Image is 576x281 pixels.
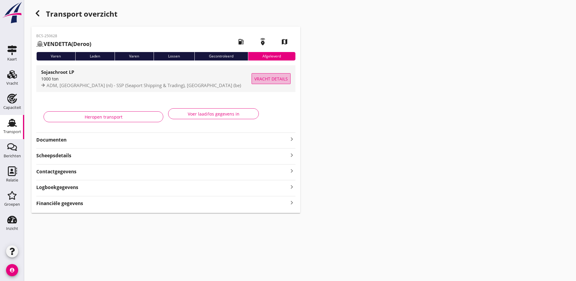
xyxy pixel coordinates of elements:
[6,264,18,276] i: account_circle
[31,7,300,22] div: Transport overzicht
[44,111,163,122] button: Heropen transport
[7,57,17,61] div: Kaart
[154,52,194,60] div: Lossen
[75,52,115,60] div: Laden
[6,227,18,230] div: Inzicht
[288,183,295,191] i: keyboard_arrow_right
[173,111,254,117] div: Voer laad/los gegevens in
[41,76,252,82] div: 1000 ton
[49,114,158,120] div: Heropen transport
[36,184,78,191] strong: Logboekgegevens
[36,33,91,39] p: BCS-250628
[41,69,74,75] strong: Sojaschroot LP
[6,81,18,85] div: Vracht
[4,202,20,206] div: Groepen
[36,52,75,60] div: Varen
[115,52,154,60] div: Varen
[36,136,288,143] strong: Documenten
[3,106,21,109] div: Capaciteit
[288,167,295,175] i: keyboard_arrow_right
[288,151,295,159] i: keyboard_arrow_right
[6,178,18,182] div: Relatie
[36,200,83,207] strong: Financiële gegevens
[233,33,249,50] i: local_gas_station
[4,154,21,158] div: Berichten
[1,2,23,24] img: logo-small.a267ee39.svg
[254,33,271,50] i: emergency_share
[254,76,288,82] span: Vracht details
[194,52,248,60] div: Gecontroleerd
[36,40,91,48] h2: (Deroo)
[47,82,241,88] span: ADM, [GEOGRAPHIC_DATA] (nl) - SSP (Seaport Shipping & Trading), [GEOGRAPHIC_DATA] (be)
[3,130,21,134] div: Transport
[44,40,71,47] strong: VENDETTA
[288,136,295,143] i: keyboard_arrow_right
[168,108,259,119] button: Voer laad/los gegevens in
[288,199,295,207] i: keyboard_arrow_right
[36,65,295,92] a: Sojaschroot LP1000 tonADM, [GEOGRAPHIC_DATA] (nl) - SSP (Seaport Shipping & Trading), [GEOGRAPHIC...
[252,73,291,84] button: Vracht details
[36,168,76,175] strong: Contactgegevens
[36,152,71,159] strong: Scheepsdetails
[248,52,295,60] div: Afgeleverd
[276,33,293,50] i: map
